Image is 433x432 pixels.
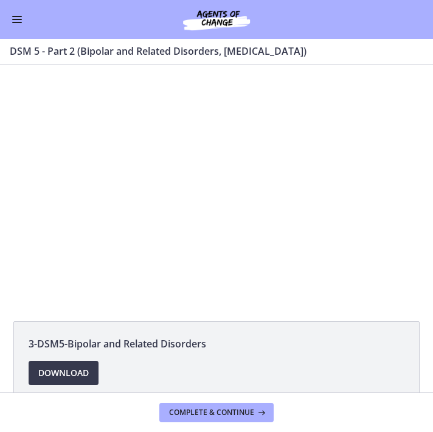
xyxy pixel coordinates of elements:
button: Complete & continue [159,403,274,422]
span: Complete & continue [169,408,254,417]
span: 3-DSM5-Bipolar and Related Disorders [29,336,404,351]
button: Enable menu [10,12,24,27]
a: Download [29,361,99,385]
img: Agents of Change [156,7,277,32]
span: Download [38,366,89,380]
h3: DSM 5 - Part 2 (Bipolar and Related Disorders, [MEDICAL_DATA]) [10,44,409,58]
